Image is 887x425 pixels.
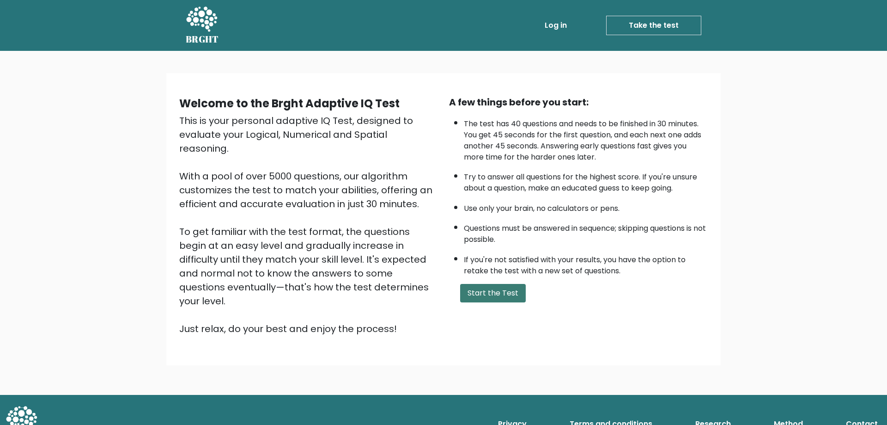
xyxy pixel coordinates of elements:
[464,114,708,163] li: The test has 40 questions and needs to be finished in 30 minutes. You get 45 seconds for the firs...
[179,96,400,111] b: Welcome to the Brght Adaptive IQ Test
[449,95,708,109] div: A few things before you start:
[464,250,708,277] li: If you're not satisfied with your results, you have the option to retake the test with a new set ...
[606,16,701,35] a: Take the test
[179,114,438,336] div: This is your personal adaptive IQ Test, designed to evaluate your Logical, Numerical and Spatial ...
[186,34,219,45] h5: BRGHT
[186,4,219,47] a: BRGHT
[464,218,708,245] li: Questions must be answered in sequence; skipping questions is not possible.
[541,16,571,35] a: Log in
[464,198,708,214] li: Use only your brain, no calculators or pens.
[460,284,526,302] button: Start the Test
[464,167,708,194] li: Try to answer all questions for the highest score. If you're unsure about a question, make an edu...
